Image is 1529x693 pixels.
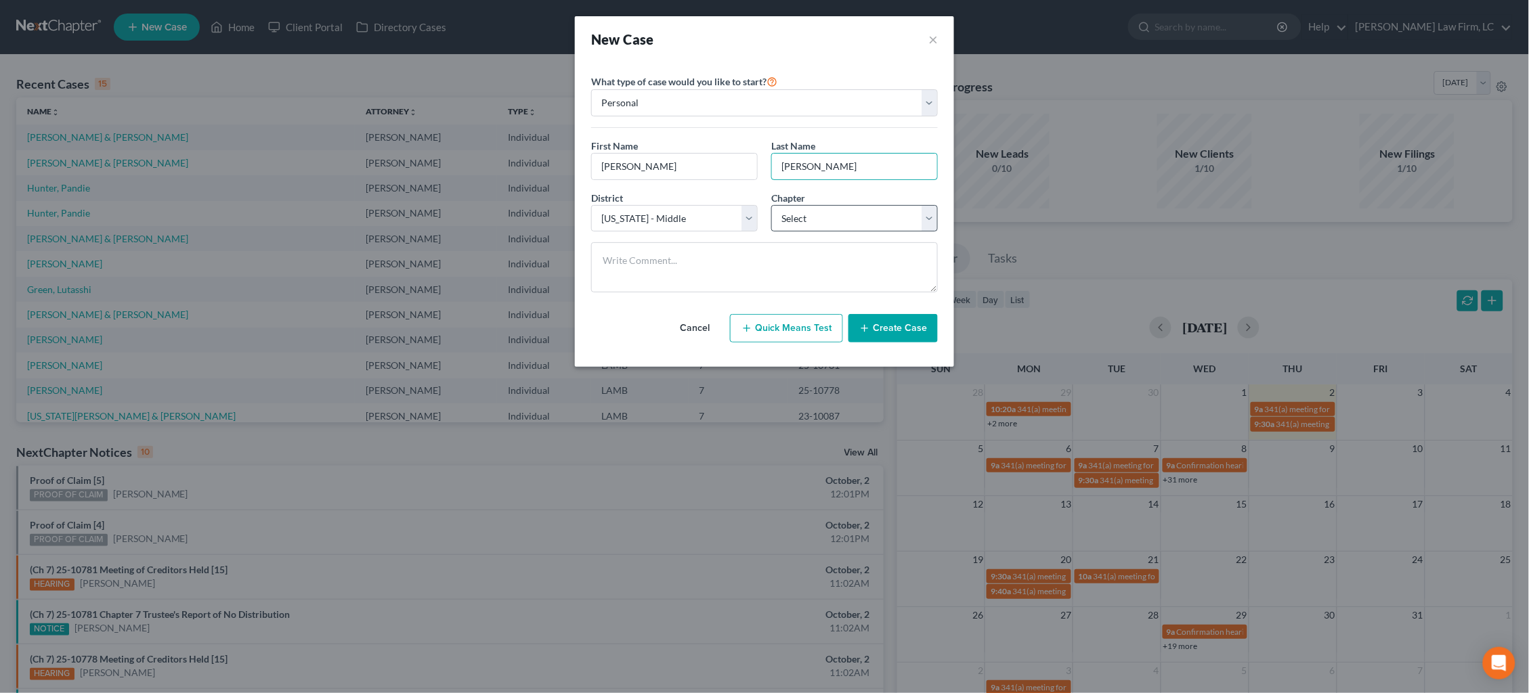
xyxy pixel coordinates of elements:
[771,140,815,152] span: Last Name
[591,140,638,152] span: First Name
[772,154,937,179] input: Enter Last Name
[771,192,805,204] span: Chapter
[848,314,938,342] button: Create Case
[591,31,654,47] strong: New Case
[665,315,725,342] button: Cancel
[591,192,623,204] span: District
[591,73,777,89] label: What type of case would you like to start?
[928,30,938,49] button: ×
[1483,647,1515,679] div: Open Intercom Messenger
[730,314,843,342] button: Quick Means Test
[592,154,757,179] input: Enter First Name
